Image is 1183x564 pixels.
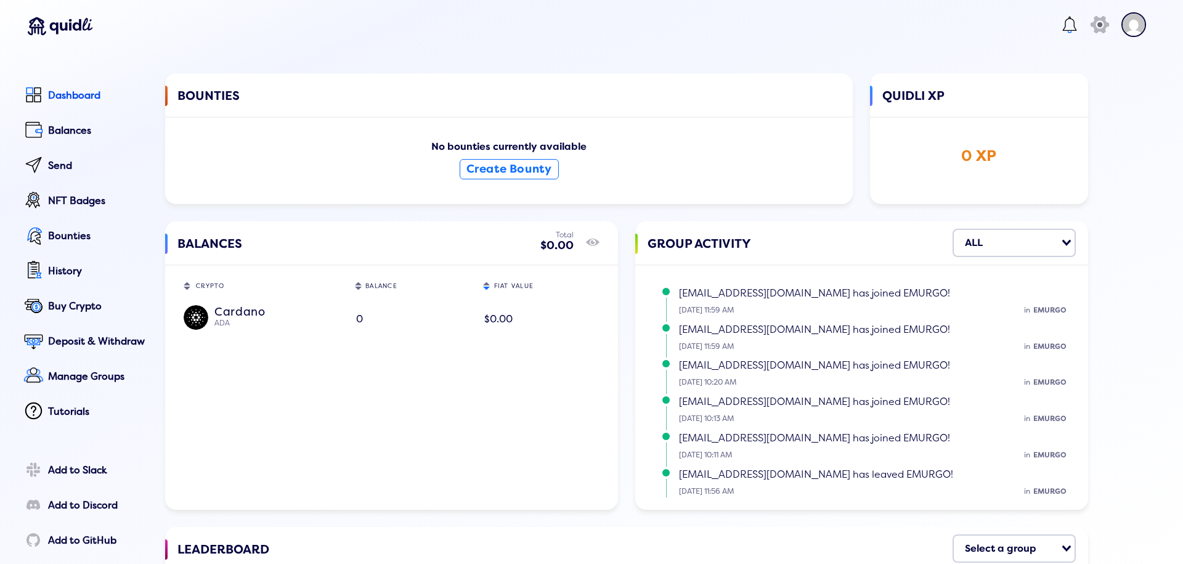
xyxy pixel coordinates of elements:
a: Buy Crypto [20,293,148,321]
a: Tutorials [20,399,148,427]
div: Search for option [953,534,1076,563]
div: 0 XP [882,147,1075,165]
a: History [20,258,148,286]
div: Buy Crypto [48,301,148,312]
div: Search for option [953,229,1076,257]
div: Add to GitHub [48,535,148,546]
small: [DATE] 10:20 AM [679,378,1073,387]
div: Total [540,231,574,240]
a: Add to Slack [20,457,148,485]
span: GROUP ACTIVITY [648,234,751,271]
span: EMURGO [1033,378,1067,387]
a: Deposit & Withdraw [20,329,148,356]
span: 0 [356,313,363,325]
span: in [1024,306,1030,315]
span: QUIDLI XP [882,86,945,123]
a: Add to GitHub [20,528,148,555]
span: [EMAIL_ADDRESS][DOMAIN_NAME] has leaved EMURGO! [679,468,953,481]
span: [EMAIL_ADDRESS][DOMAIN_NAME] has joined EMURGO! [679,432,950,444]
div: $0.00 [540,239,574,252]
div: Bounties [48,231,148,242]
span: in [1024,451,1030,460]
span: BALANCES [177,234,242,271]
a: Balances [20,118,148,145]
small: [DATE] 11:56 AM [679,488,1073,496]
span: BOUNTIES [177,86,240,123]
div: Cardano [214,305,335,316]
span: in [1024,378,1030,387]
span: [EMAIL_ADDRESS][DOMAIN_NAME] has joined EMURGO! [679,287,950,300]
div: Add to Discord [48,500,148,511]
small: [DATE] 10:11 AM [679,451,1073,460]
div: Balances [48,125,148,136]
div: No bounties currently available [177,141,840,191]
span: EMURGO [1033,451,1067,460]
div: Send [48,160,148,171]
div: ALL [965,232,983,253]
a: NFT Badges [20,188,148,216]
input: Search for option [1040,538,1059,559]
div: History [48,266,148,277]
a: Manage Groups [20,364,148,391]
img: ADA [184,305,208,330]
div: Dashboard [48,90,148,101]
span: [EMAIL_ADDRESS][DOMAIN_NAME] has joined EMURGO! [679,396,950,408]
span: in [1024,487,1030,496]
a: Dashboard [20,83,148,110]
div: Select a group [965,538,1036,559]
div: Add to Slack [48,465,148,476]
span: in [1024,342,1030,351]
img: account [1121,12,1146,37]
div: Tutorials [48,406,148,417]
span: in [1024,414,1030,423]
div: Deposit & Withdraw [48,336,148,347]
div: Manage Groups [48,371,148,382]
span: EMURGO [1033,414,1067,423]
div: ADA [214,319,341,329]
button: Create Bounty [460,159,559,179]
a: Bounties [20,223,148,251]
a: Add to Discord [20,492,148,520]
span: [EMAIL_ADDRESS][DOMAIN_NAME] has joined EMURGO! [679,324,950,336]
span: EMURGO [1033,306,1067,315]
a: Send [20,153,148,181]
small: [DATE] 11:59 AM [679,306,1073,315]
span: EMURGO [1033,487,1067,496]
span: EMURGO [1033,342,1067,351]
span: [EMAIL_ADDRESS][DOMAIN_NAME] has joined EMURGO! [679,359,950,372]
small: [DATE] 10:13 AM [679,415,1073,423]
input: Search for option [986,232,1059,253]
small: [DATE] 11:59 AM [679,343,1073,351]
div: NFT Badges [48,195,148,206]
div: $0.00 [484,309,598,330]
